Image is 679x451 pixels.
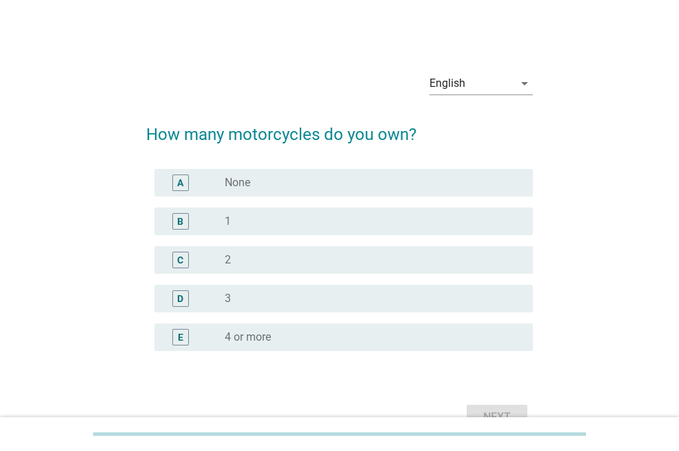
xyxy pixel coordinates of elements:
[178,330,183,344] div: E
[516,75,533,92] i: arrow_drop_down
[177,291,183,305] div: D
[177,252,183,267] div: C
[225,176,250,190] label: None
[177,214,183,228] div: B
[225,214,231,228] label: 1
[146,108,533,147] h2: How many motorcycles do you own?
[225,253,231,267] label: 2
[429,77,465,90] div: English
[177,175,183,190] div: A
[225,330,271,344] label: 4 or more
[225,292,231,305] label: 3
